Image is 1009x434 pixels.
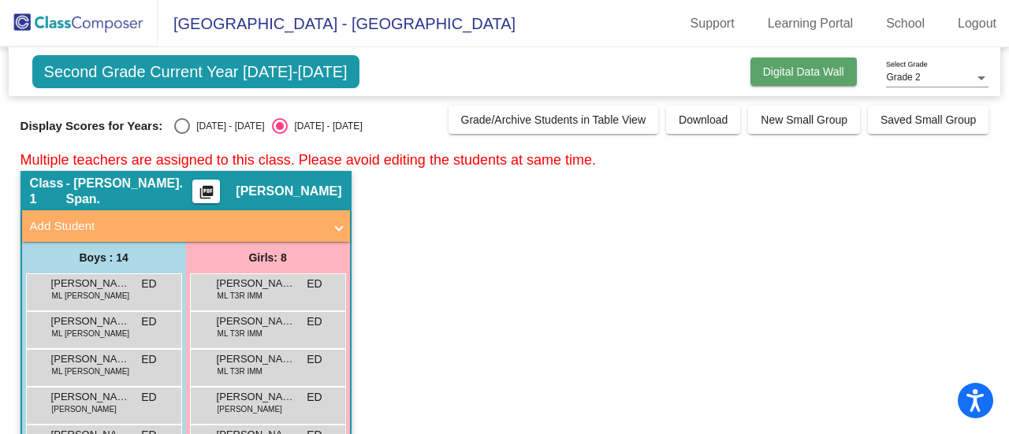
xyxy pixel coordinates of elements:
span: New Small Group [761,113,847,126]
span: ED [141,389,156,406]
div: Boys : 14 [22,242,186,273]
span: [PERSON_NAME] [217,389,296,405]
span: ML [PERSON_NAME] [52,290,130,302]
span: ED [307,389,322,406]
span: [PERSON_NAME] [236,184,341,199]
a: School [873,11,937,36]
span: [PERSON_NAME] [217,276,296,291]
span: ML T3R IMM [218,328,262,339]
button: New Small Group [748,106,860,134]
button: Grade/Archive Students in Table View [449,106,659,134]
span: Second Grade Current Year [DATE]-[DATE] [32,55,359,88]
span: Digital Data Wall [763,65,844,78]
div: [DATE] - [DATE] [288,119,362,133]
span: Grade/Archive Students in Table View [461,113,646,126]
button: Print Students Details [192,180,220,203]
span: [PERSON_NAME] [218,403,282,415]
span: [PERSON_NAME] [51,313,130,329]
button: Download [666,106,740,134]
span: Saved Small Group [881,113,976,126]
button: Digital Data Wall [750,57,857,86]
span: [GEOGRAPHIC_DATA] - [GEOGRAPHIC_DATA] [158,11,516,36]
div: [DATE] - [DATE] [190,119,264,133]
span: [PERSON_NAME] [PERSON_NAME] [51,276,130,291]
a: Support [678,11,747,36]
span: - [PERSON_NAME]. Span. [65,176,192,207]
mat-radio-group: Select an option [174,118,362,134]
mat-panel-title: Add Student [30,217,323,236]
span: Class 1 [30,176,66,207]
span: ML T3R IMM [218,365,262,377]
span: [PERSON_NAME] [51,389,130,405]
span: ML [PERSON_NAME] [52,328,130,339]
span: Grade 2 [886,72,920,83]
a: Logout [945,11,1009,36]
span: Multiple teachers are assigned to this class. Please avoid editing the students at same time. [20,152,596,168]
div: Girls: 8 [186,242,350,273]
span: ML [PERSON_NAME] [52,365,130,377]
span: Display Scores for Years: [20,119,163,133]
span: ED [307,313,322,330]
a: Learning Portal [755,11,866,36]
mat-expansion-panel-header: Add Student [22,210,350,242]
span: [PERSON_NAME] [51,351,130,367]
span: [PERSON_NAME] [52,403,117,415]
span: ED [307,276,322,292]
button: Saved Small Group [868,106,989,134]
span: ED [141,313,156,330]
mat-icon: picture_as_pdf [197,184,216,206]
span: ED [307,351,322,368]
span: ED [141,276,156,292]
span: [PERSON_NAME] [217,351,296,367]
span: ML T3R IMM [218,290,262,302]
span: ED [141,351,156,368]
span: Download [679,113,728,126]
span: [PERSON_NAME] [217,313,296,329]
